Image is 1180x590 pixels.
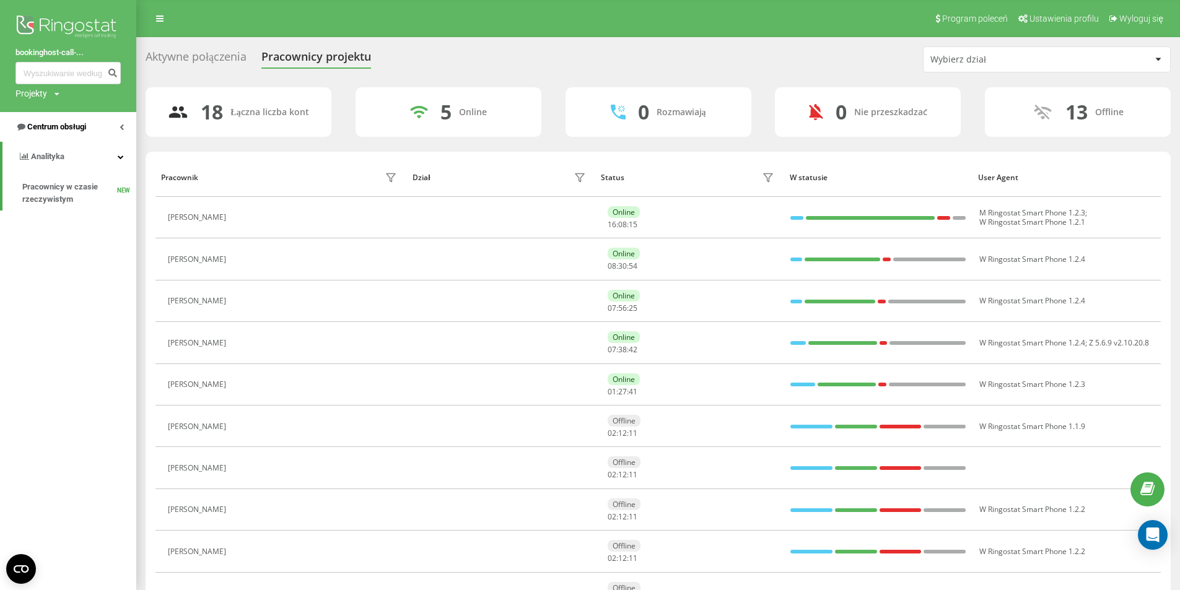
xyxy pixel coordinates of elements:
span: 30 [618,261,627,271]
span: W Ringostat Smart Phone 1.2.1 [979,217,1085,227]
div: : : [608,554,637,563]
span: 08 [608,261,616,271]
div: Offline [608,498,640,510]
div: Offline [608,456,640,468]
div: [PERSON_NAME] [168,297,229,305]
div: : : [608,262,637,271]
span: Z 5.6.9 v2.10.20.8 [1089,337,1149,348]
span: 08 [618,219,627,230]
div: W statusie [790,173,966,182]
div: [PERSON_NAME] [168,339,229,347]
div: 0 [836,100,847,124]
div: Offline [608,415,640,427]
div: 18 [201,100,223,124]
div: Online [608,290,640,302]
span: 27 [618,386,627,397]
span: 02 [608,511,616,522]
div: 0 [638,100,649,124]
span: 25 [629,303,637,313]
span: 12 [618,428,627,438]
span: W Ringostat Smart Phone 1.1.9 [979,421,1085,432]
span: 11 [629,511,637,522]
div: : : [608,429,637,438]
span: 54 [629,261,637,271]
span: 01 [608,386,616,397]
div: 5 [440,100,452,124]
div: [PERSON_NAME] [168,255,229,264]
span: W Ringostat Smart Phone 1.2.4 [979,295,1085,306]
span: W Ringostat Smart Phone 1.2.2 [979,546,1085,557]
span: Wyloguj się [1119,14,1163,24]
div: Status [601,173,624,182]
div: [PERSON_NAME] [168,547,229,556]
span: Pracownicy w czasie rzeczywistym [22,181,117,206]
span: W Ringostat Smart Phone 1.2.2 [979,504,1085,514]
span: Ustawienia profilu [1029,14,1099,24]
div: [PERSON_NAME] [168,464,229,472]
span: 41 [629,386,637,397]
div: : : [608,471,637,479]
div: [PERSON_NAME] [168,380,229,389]
div: User Agent [978,173,1155,182]
span: 16 [608,219,616,230]
span: 42 [629,344,637,355]
div: : : [608,388,637,396]
span: 07 [608,303,616,313]
div: Nie przeszkadzać [854,107,927,118]
div: Open Intercom Messenger [1138,520,1168,550]
div: Aktywne połączenia [146,50,247,69]
img: Ringostat logo [15,12,121,43]
div: Pracownicy projektu [261,50,371,69]
span: 12 [618,469,627,480]
div: [PERSON_NAME] [168,505,229,514]
div: Online [608,248,640,259]
div: : : [608,513,637,521]
div: Online [608,331,640,343]
a: Pracownicy w czasie rzeczywistymNEW [22,176,136,210]
span: M Ringostat Smart Phone 1.2.3 [979,207,1085,218]
div: : : [608,345,637,354]
span: 12 [618,553,627,563]
span: Analityka [31,152,64,161]
div: 13 [1065,100,1088,124]
div: Online [459,107,487,118]
span: 02 [608,553,616,563]
a: Analityka [2,142,136,171]
div: [PERSON_NAME] [168,213,229,222]
span: W Ringostat Smart Phone 1.2.4 [979,337,1085,348]
div: Wybierz dział [930,54,1078,65]
div: Offline [608,540,640,552]
span: 56 [618,303,627,313]
span: 12 [618,511,627,522]
div: Dział [413,173,430,182]
div: : : [608,304,637,313]
span: W Ringostat Smart Phone 1.2.3 [979,379,1085,389]
div: Offline [1095,107,1124,118]
span: 07 [608,344,616,355]
div: Łączna liczba kont [230,107,308,118]
button: Open CMP widget [6,554,36,584]
input: Wyszukiwanie według numeru [15,62,121,84]
div: Projekty [15,87,47,100]
div: : : [608,220,637,229]
span: 11 [629,469,637,480]
div: Pracownik [161,173,198,182]
span: 15 [629,219,637,230]
span: 02 [608,428,616,438]
div: Online [608,206,640,218]
span: W Ringostat Smart Phone 1.2.4 [979,254,1085,264]
span: 02 [608,469,616,480]
span: 11 [629,428,637,438]
div: Online [608,373,640,385]
span: 38 [618,344,627,355]
span: 11 [629,553,637,563]
a: bookinghost-call-... [15,46,121,59]
div: [PERSON_NAME] [168,422,229,431]
div: Rozmawiają [657,107,706,118]
span: Program poleceń [942,14,1008,24]
span: Centrum obsługi [27,122,86,131]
